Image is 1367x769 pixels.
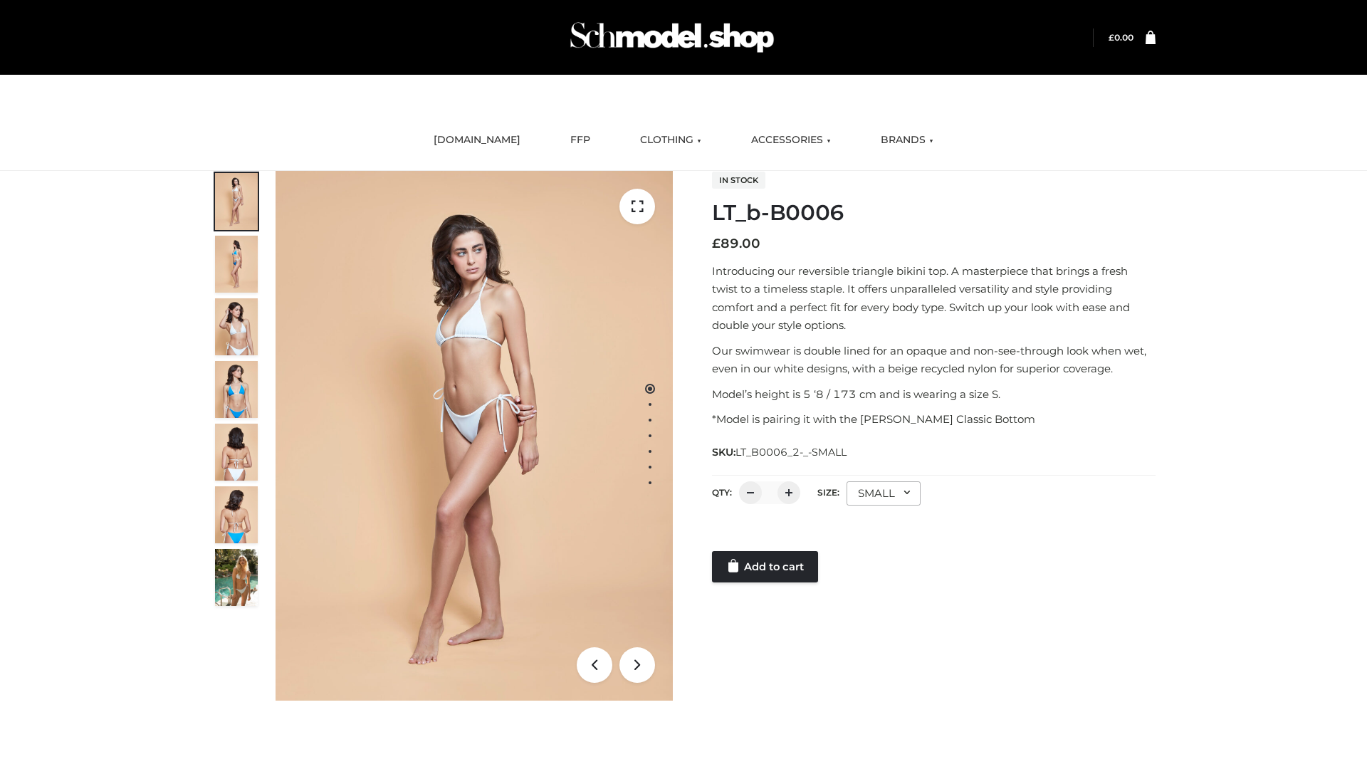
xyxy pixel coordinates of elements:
[712,262,1156,335] p: Introducing our reversible triangle bikini top. A masterpiece that brings a fresh twist to a time...
[847,481,921,506] div: SMALL
[817,487,839,498] label: Size:
[712,200,1156,226] h1: LT_b-B0006
[565,9,779,66] img: Schmodel Admin 964
[215,173,258,230] img: ArielClassicBikiniTop_CloudNine_AzureSky_OW114ECO_1-scaled.jpg
[215,486,258,543] img: ArielClassicBikiniTop_CloudNine_AzureSky_OW114ECO_8-scaled.jpg
[1109,32,1133,43] bdi: 0.00
[1109,32,1133,43] a: £0.00
[712,172,765,189] span: In stock
[712,342,1156,378] p: Our swimwear is double lined for an opaque and non-see-through look when wet, even in our white d...
[276,171,673,701] img: ArielClassicBikiniTop_CloudNine_AzureSky_OW114ECO_1
[870,125,944,156] a: BRANDS
[712,385,1156,404] p: Model’s height is 5 ‘8 / 173 cm and is wearing a size S.
[215,236,258,293] img: ArielClassicBikiniTop_CloudNine_AzureSky_OW114ECO_2-scaled.jpg
[735,446,847,459] span: LT_B0006_2-_-SMALL
[215,298,258,355] img: ArielClassicBikiniTop_CloudNine_AzureSky_OW114ECO_3-scaled.jpg
[712,487,732,498] label: QTY:
[215,549,258,606] img: Arieltop_CloudNine_AzureSky2.jpg
[740,125,842,156] a: ACCESSORIES
[423,125,531,156] a: [DOMAIN_NAME]
[1109,32,1114,43] span: £
[712,236,760,251] bdi: 89.00
[712,410,1156,429] p: *Model is pairing it with the [PERSON_NAME] Classic Bottom
[560,125,601,156] a: FFP
[712,236,721,251] span: £
[215,424,258,481] img: ArielClassicBikiniTop_CloudNine_AzureSky_OW114ECO_7-scaled.jpg
[712,551,818,582] a: Add to cart
[629,125,712,156] a: CLOTHING
[712,444,848,461] span: SKU:
[215,361,258,418] img: ArielClassicBikiniTop_CloudNine_AzureSky_OW114ECO_4-scaled.jpg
